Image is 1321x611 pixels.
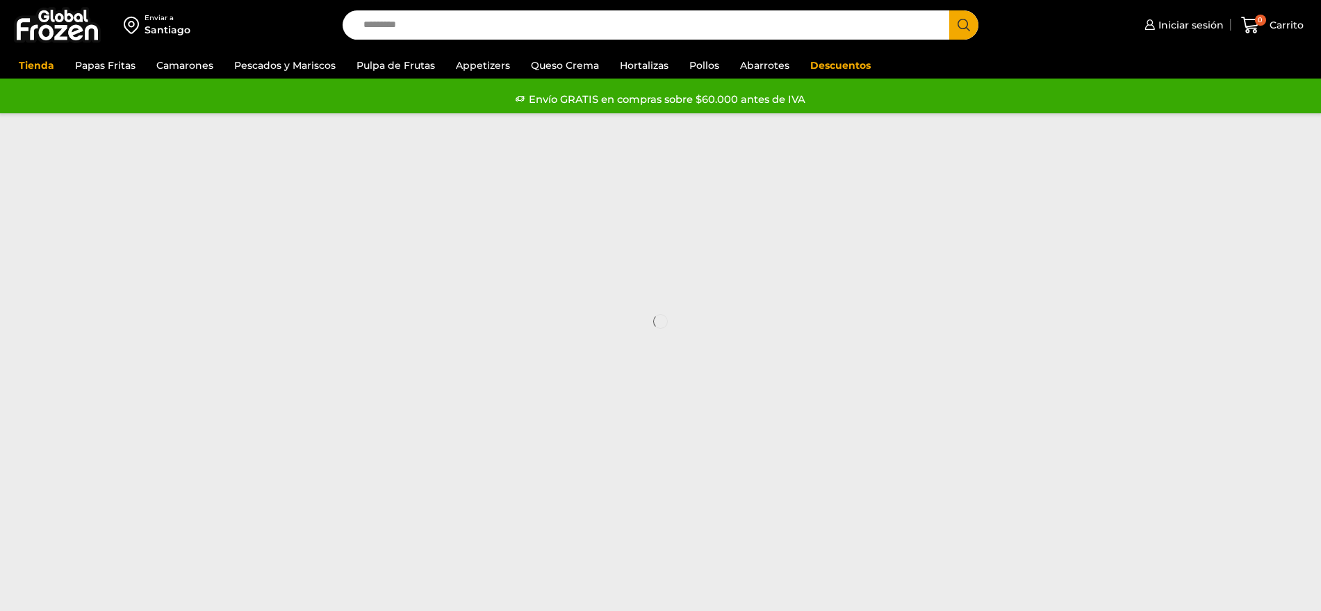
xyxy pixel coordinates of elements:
a: Descuentos [803,52,878,79]
a: Pescados y Mariscos [227,52,343,79]
a: Queso Crema [524,52,606,79]
a: Abarrotes [733,52,796,79]
img: address-field-icon.svg [124,13,145,37]
a: Hortalizas [613,52,675,79]
button: Search button [949,10,978,40]
a: 0 Carrito [1238,9,1307,42]
a: Papas Fritas [68,52,142,79]
a: Tienda [12,52,61,79]
span: Carrito [1266,18,1304,32]
div: Enviar a [145,13,190,23]
span: Iniciar sesión [1155,18,1224,32]
a: Pollos [682,52,726,79]
a: Pulpa de Frutas [350,52,442,79]
div: Santiago [145,23,190,37]
span: 0 [1255,15,1266,26]
a: Iniciar sesión [1141,11,1224,39]
a: Appetizers [449,52,517,79]
a: Camarones [149,52,220,79]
